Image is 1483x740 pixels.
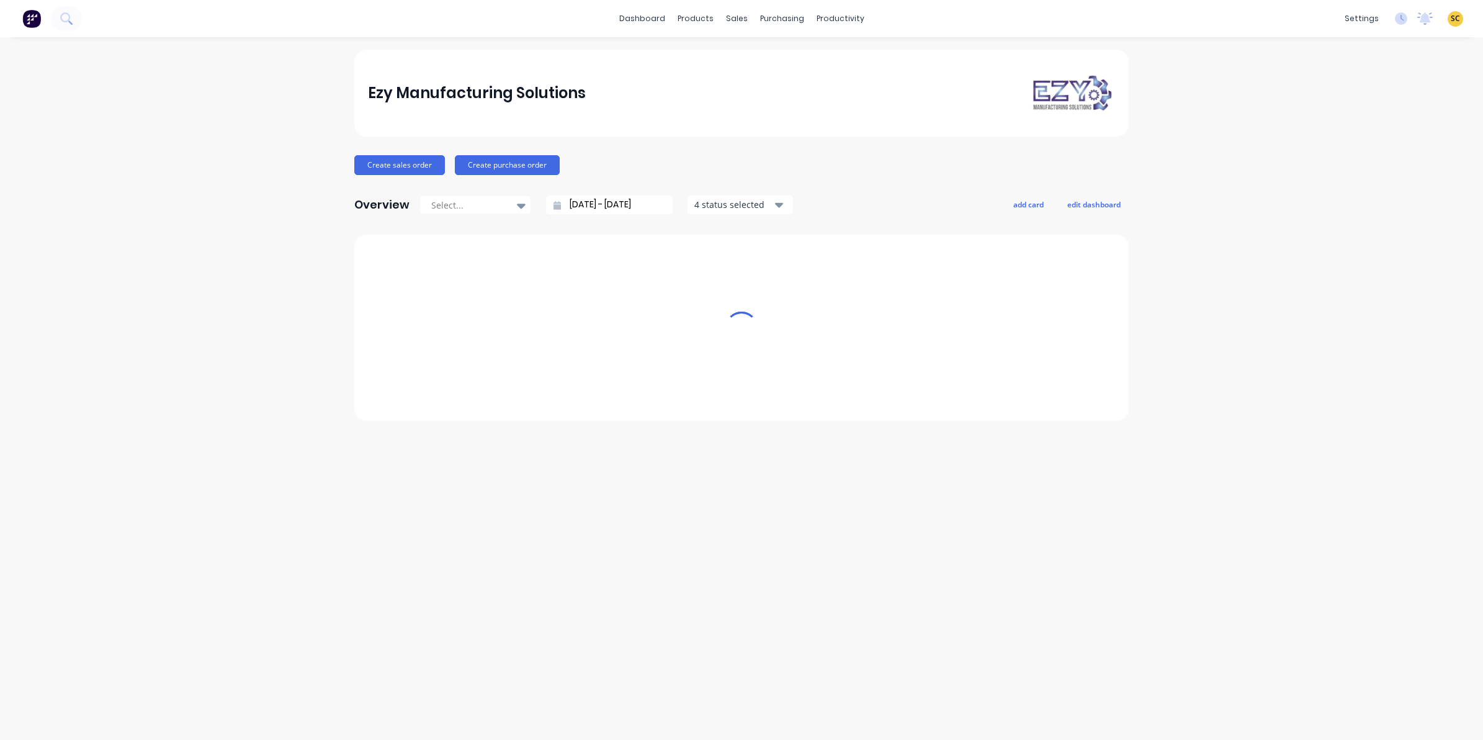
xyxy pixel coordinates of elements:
div: Ezy Manufacturing Solutions [368,81,586,106]
div: settings [1338,9,1385,28]
button: edit dashboard [1059,196,1129,212]
img: Factory [22,9,41,28]
div: purchasing [754,9,810,28]
div: products [671,9,720,28]
button: 4 status selected [688,196,793,214]
a: dashboard [613,9,671,28]
img: Ezy Manufacturing Solutions [1028,73,1115,113]
span: SC [1451,13,1460,24]
div: 4 status selected [694,198,773,211]
button: Create sales order [354,155,445,175]
div: Overview [354,192,410,217]
div: sales [720,9,754,28]
button: Create purchase order [455,155,560,175]
button: add card [1005,196,1052,212]
div: productivity [810,9,871,28]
